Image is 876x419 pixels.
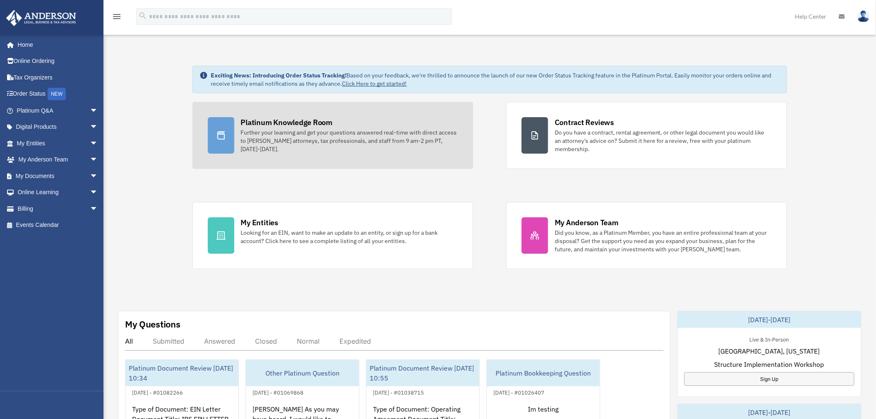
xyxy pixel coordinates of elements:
div: Platinum Knowledge Room [241,117,333,128]
i: menu [112,12,122,22]
div: My Entities [241,217,278,228]
div: Other Platinum Question [246,360,359,386]
a: Events Calendar [6,217,111,234]
a: Platinum Knowledge Room Further your learning and get your questions answered real-time with dire... [193,102,473,169]
a: Home [6,36,106,53]
div: My Anderson Team [555,217,618,228]
div: Expedited [339,337,371,345]
i: search [138,11,147,20]
a: menu [112,14,122,22]
img: Anderson Advisors Platinum Portal [4,10,79,26]
a: Billingarrow_drop_down [6,200,111,217]
span: arrow_drop_down [90,119,106,136]
div: Did you know, as a Platinum Member, you have an entire professional team at your disposal? Get th... [555,229,772,253]
a: Platinum Q&Aarrow_drop_down [6,102,111,119]
div: All [125,337,133,345]
div: [DATE] - #01038715 [366,388,431,396]
a: Tax Organizers [6,69,111,86]
div: [DATE] - #01069868 [246,388,310,396]
span: [GEOGRAPHIC_DATA], [US_STATE] [719,346,820,356]
div: Further your learning and get your questions answered real-time with direct access to [PERSON_NAM... [241,128,458,153]
img: User Pic [857,10,870,22]
div: Based on your feedback, we're thrilled to announce the launch of our new Order Status Tracking fe... [211,71,780,88]
div: Platinum Document Review [DATE] 10:34 [125,360,238,386]
a: Click Here to get started! [342,80,407,87]
div: Platinum Bookkeeping Question [487,360,600,386]
div: My Questions [125,318,180,330]
div: Answered [204,337,235,345]
span: arrow_drop_down [90,184,106,201]
div: [DATE]-[DATE] [678,311,861,328]
span: Structure Implementation Workshop [715,359,824,369]
a: Online Learningarrow_drop_down [6,184,111,201]
div: Submitted [153,337,184,345]
a: My Anderson Team Did you know, as a Platinum Member, you have an entire professional team at your... [506,202,787,269]
div: Platinum Document Review [DATE] 10:55 [366,360,479,386]
a: My Entitiesarrow_drop_down [6,135,111,152]
div: [DATE] - #01082266 [125,388,190,396]
a: My Entities Looking for an EIN, want to make an update to an entity, or sign up for a bank accoun... [193,202,473,269]
span: arrow_drop_down [90,102,106,119]
div: Looking for an EIN, want to make an update to an entity, or sign up for a bank account? Click her... [241,229,458,245]
span: arrow_drop_down [90,168,106,185]
div: Normal [297,337,320,345]
span: arrow_drop_down [90,200,106,217]
div: Contract Reviews [555,117,614,128]
div: Closed [255,337,277,345]
a: My Anderson Teamarrow_drop_down [6,152,111,168]
div: Do you have a contract, rental agreement, or other legal document you would like an attorney's ad... [555,128,772,153]
div: [DATE] - #01026407 [487,388,551,396]
strong: Exciting News: Introducing Order Status Tracking! [211,72,347,79]
a: My Documentsarrow_drop_down [6,168,111,184]
span: arrow_drop_down [90,152,106,169]
a: Contract Reviews Do you have a contract, rental agreement, or other legal document you would like... [506,102,787,169]
a: Order StatusNEW [6,86,111,103]
a: Online Ordering [6,53,111,70]
a: Sign Up [684,372,854,386]
a: Digital Productsarrow_drop_down [6,119,111,135]
span: arrow_drop_down [90,135,106,152]
div: NEW [48,88,66,100]
div: Live & In-Person [743,335,796,343]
